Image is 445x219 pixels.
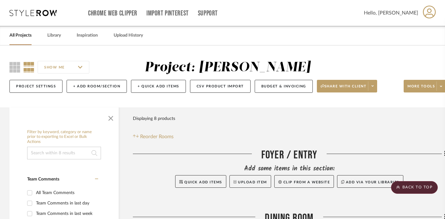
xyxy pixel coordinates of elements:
button: + Add Room/Section [67,80,127,93]
button: Upload Item [229,175,271,188]
div: Displaying 8 products [133,112,175,125]
button: Share with client [317,80,377,92]
button: Reorder Rooms [133,133,174,140]
div: All Team Comments [36,188,97,198]
span: Reorder Rooms [140,133,174,140]
a: Chrome Web Clipper [88,11,137,16]
h6: Filter by keyword, category or name prior to exporting to Excel or Bulk Actions [27,130,101,145]
a: All Projects [9,31,32,40]
a: Inspiration [77,31,98,40]
a: Upload History [114,31,143,40]
scroll-to-top-button: BACK TO TOP [391,181,438,194]
span: Hello, [PERSON_NAME] [364,9,418,17]
div: Project: [PERSON_NAME] [145,61,311,74]
a: Import Pinterest [146,11,189,16]
button: Project Settings [9,80,62,93]
span: Team Comments [27,177,59,181]
span: More tools [407,84,435,93]
button: + Quick Add Items [131,80,186,93]
a: Support [198,11,218,16]
button: Clip from a website [274,175,334,188]
button: CSV Product Import [190,80,251,93]
div: Team Comments in last week [36,209,97,219]
span: Share with client [321,84,367,93]
div: Team Comments in last day [36,198,97,208]
a: Library [47,31,61,40]
button: Close [104,111,117,123]
input: Search within 8 results [27,147,101,159]
span: Quick Add Items [184,181,222,184]
button: Budget & Invoicing [255,80,313,93]
button: Quick Add Items [175,175,226,188]
button: Add via your libraries [337,175,403,188]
